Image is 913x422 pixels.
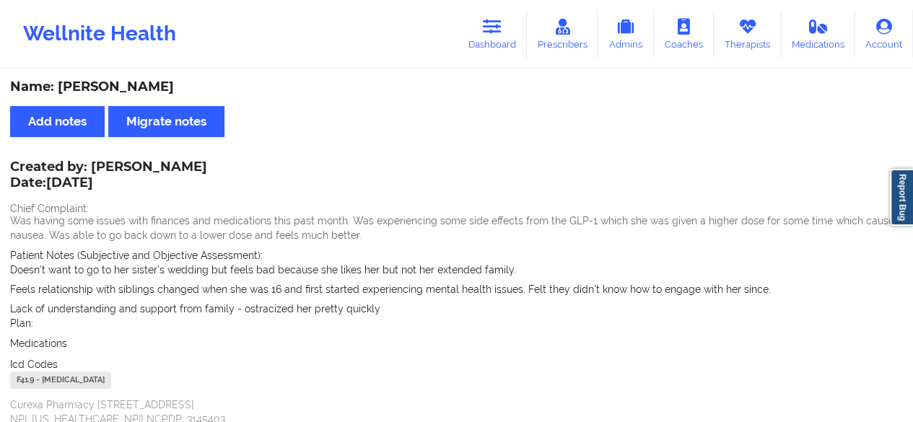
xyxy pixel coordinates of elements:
[781,10,855,58] a: Medications
[654,10,714,58] a: Coaches
[10,317,33,329] span: Plan:
[10,250,263,261] span: Patient Notes (Subjective and Objective Assessment):
[10,203,89,214] span: Chief Complaint:
[10,159,207,193] div: Created by: [PERSON_NAME]
[10,359,58,370] span: Icd Codes
[108,106,224,137] button: Migrate notes
[10,302,903,316] p: Lack of understanding and support from family - ostracized her pretty quickly
[527,10,598,58] a: Prescribers
[10,338,67,349] span: Medications
[10,372,111,389] div: F41.9 - [MEDICAL_DATA]
[10,263,903,277] p: Doesn't want to go to her sister's wedding but feels bad because she likes her but not her extend...
[890,169,913,226] a: Report Bug
[598,10,654,58] a: Admins
[10,214,903,242] p: Was having some issues with finances and medications this past month. Was experiencing some side ...
[714,10,781,58] a: Therapists
[855,10,913,58] a: Account
[10,79,903,95] div: Name: [PERSON_NAME]
[10,282,903,296] p: Feels relationship with siblings changed when she was 16 and first started experiencing mental he...
[10,106,105,137] button: Add notes
[10,174,207,193] p: Date: [DATE]
[458,10,527,58] a: Dashboard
